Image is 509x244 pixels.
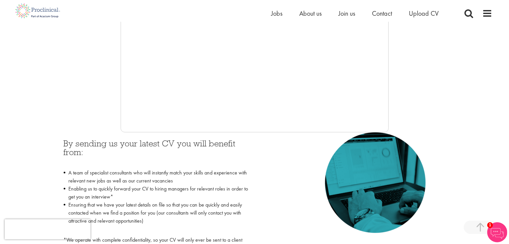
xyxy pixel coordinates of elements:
li: Enabling us to quickly forward your CV to hiring managers for relevant roles in order to get you ... [64,185,250,201]
span: 1 [487,222,493,228]
a: Contact [372,9,392,18]
a: Upload CV [409,9,439,18]
img: Chatbot [487,222,507,242]
h3: By sending us your latest CV you will benefit from: [64,139,250,165]
a: Join us [339,9,356,18]
li: Ensuring that we have your latest details on file so that you can be quickly and easily contacted... [64,201,250,233]
iframe: reCAPTCHA [5,219,90,239]
li: A team of specialist consultants who will instantly match your skills and experience with relevan... [64,169,250,185]
a: About us [300,9,322,18]
a: Jobs [271,9,283,18]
